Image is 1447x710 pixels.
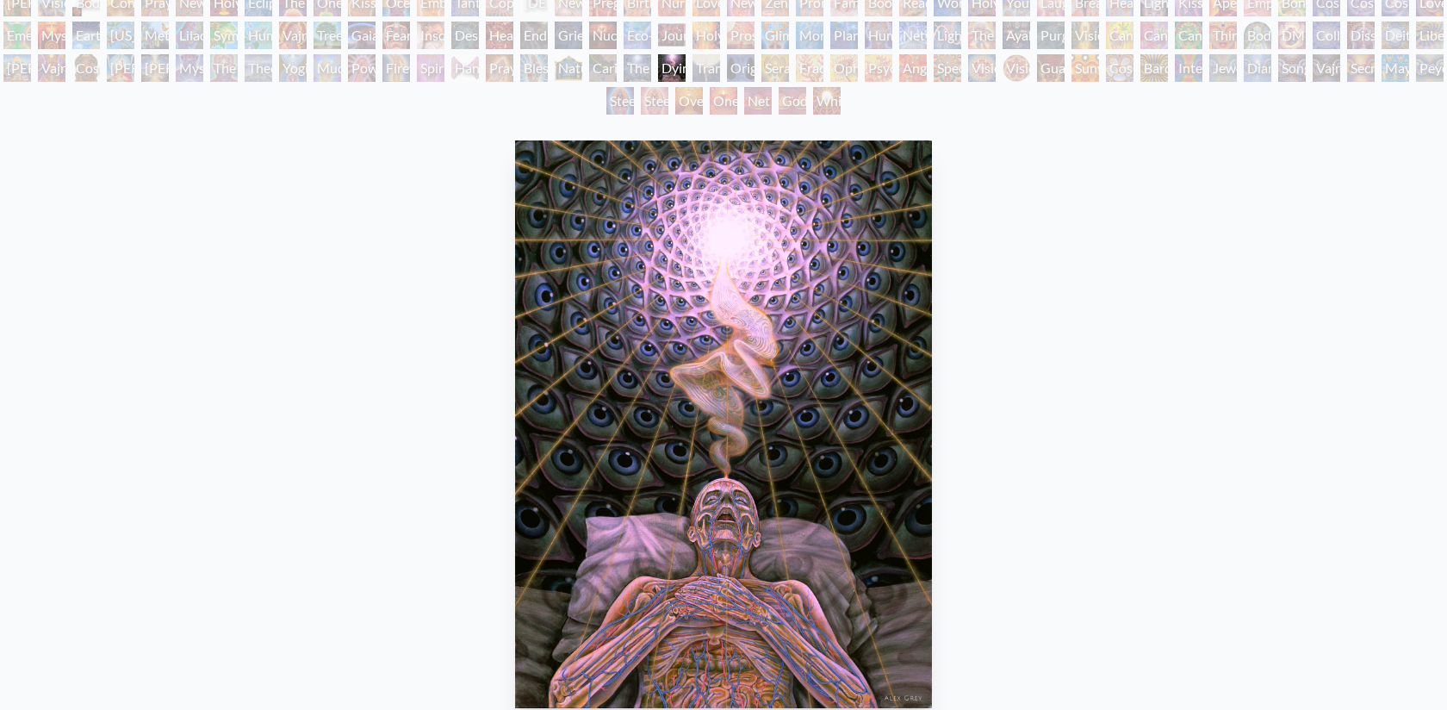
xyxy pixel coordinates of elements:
div: [PERSON_NAME] [107,54,134,82]
div: Symbiosis: Gall Wasp & Oak Tree [210,22,238,49]
div: Nature of Mind [555,54,582,82]
div: Endarkenment [520,22,548,49]
div: Caring [589,54,617,82]
div: Psychomicrograph of a Fractal Paisley Cherub Feather Tip [865,54,892,82]
div: Gaia [348,22,376,49]
div: Original Face [727,54,755,82]
div: Steeplehead 2 [641,87,668,115]
div: Guardian of Infinite Vision [1037,54,1065,82]
div: Diamond Being [1244,54,1271,82]
div: Cannabis Mudra [1106,22,1133,49]
div: Holy Fire [692,22,720,49]
div: Firewalking [382,54,410,82]
div: Sunyata [1071,54,1099,82]
div: Ayahuasca Visitation [1003,22,1030,49]
div: Third Eye Tears of Joy [1209,22,1237,49]
div: Blessing Hand [520,54,548,82]
div: The Soul Finds It's Way [624,54,651,82]
div: Yogi & the Möbius Sphere [279,54,307,82]
div: Secret Writing Being [1347,54,1375,82]
div: Headache [486,22,513,49]
div: Grieving [555,22,582,49]
div: Metamorphosis [141,22,169,49]
div: Spirit Animates the Flesh [417,54,444,82]
div: Song of Vajra Being [1278,54,1306,82]
div: Prostration [727,22,755,49]
div: Hands that See [451,54,479,82]
div: Deities & Demons Drinking from the Milky Pool [1382,22,1409,49]
div: Earth Energies [72,22,100,49]
div: Seraphic Transport Docking on the Third Eye [761,54,789,82]
div: Net of Being [744,87,772,115]
div: [PERSON_NAME] [3,54,31,82]
div: Nuclear Crucifixion [589,22,617,49]
div: Godself [779,87,806,115]
div: Vision Crystal [968,54,996,82]
div: Body/Mind as a Vibratory Field of Energy [1244,22,1271,49]
div: Dissectional Art for Tool's Lateralus CD [1347,22,1375,49]
div: Power to the Peaceful [348,54,376,82]
div: Cosmic [DEMOGRAPHIC_DATA] [72,54,100,82]
div: [PERSON_NAME] [141,54,169,82]
div: Tree & Person [314,22,341,49]
div: Vajra Guru [38,54,65,82]
div: Liberation Through Seeing [1416,22,1444,49]
div: White Light [813,87,841,115]
div: Lilacs [176,22,203,49]
div: Journey of the Wounded Healer [658,22,686,49]
div: Collective Vision [1313,22,1340,49]
div: Theologue [245,54,272,82]
div: Peyote Being [1416,54,1444,82]
div: The Seer [210,54,238,82]
div: Emerald Grail [3,22,31,49]
div: Bardo Being [1140,54,1168,82]
div: Despair [451,22,479,49]
div: Vajra Being [1313,54,1340,82]
div: Steeplehead 1 [606,87,634,115]
div: [US_STATE] Song [107,22,134,49]
div: Interbeing [1175,54,1202,82]
div: DMT - The Spirit Molecule [1278,22,1306,49]
div: Human Geometry [865,22,892,49]
div: Mysteriosa 2 [38,22,65,49]
div: Cosmic Elf [1106,54,1133,82]
div: One [710,87,737,115]
div: Networks [899,22,927,49]
div: Vision Tree [1071,22,1099,49]
div: Dying [658,54,686,82]
div: Vision Crystal Tondo [1003,54,1030,82]
div: Spectral Lotus [934,54,961,82]
div: Praying Hands [486,54,513,82]
div: Oversoul [675,87,703,115]
div: Jewel Being [1209,54,1237,82]
img: Dying-1990-Alex-Grey-watermarked.jpg [515,140,933,708]
div: Monochord [796,22,823,49]
div: Fear [382,22,410,49]
div: Lightworker [934,22,961,49]
div: Mayan Being [1382,54,1409,82]
div: Mystic Eye [176,54,203,82]
div: Transfiguration [692,54,720,82]
div: Ophanic Eyelash [830,54,858,82]
div: Glimpsing the Empyrean [761,22,789,49]
div: Eco-Atlas [624,22,651,49]
div: The Shulgins and their Alchemical Angels [968,22,996,49]
div: Planetary Prayers [830,22,858,49]
div: Angel Skin [899,54,927,82]
div: Cannabacchus [1175,22,1202,49]
div: Insomnia [417,22,444,49]
div: Fractal Eyes [796,54,823,82]
div: Vajra Horse [279,22,307,49]
div: Cannabis Sutra [1140,22,1168,49]
div: Purging [1037,22,1065,49]
div: Mudra [314,54,341,82]
div: Humming Bird [245,22,272,49]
